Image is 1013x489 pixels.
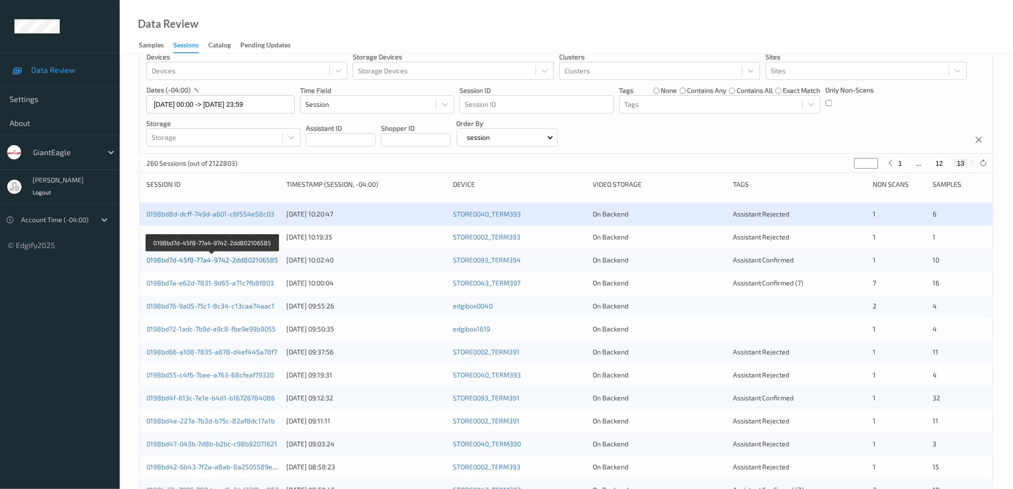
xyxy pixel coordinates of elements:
[146,119,301,128] p: Storage
[286,278,446,288] div: [DATE] 10:00:04
[873,348,876,356] span: 1
[954,159,968,168] button: 13
[733,394,794,402] span: Assistant Confirmed
[593,255,726,265] div: On Backend
[733,440,790,448] span: Assistant Rejected
[139,40,164,52] div: Samples
[766,52,967,62] p: Sites
[593,301,726,311] div: On Backend
[286,439,446,449] div: [DATE] 09:03:24
[733,256,794,264] span: Assistant Confirmed
[146,440,277,448] a: 0198bd47-043b-7d8b-b2bc-c98b92071621
[661,86,677,95] label: none
[873,279,876,287] span: 7
[933,325,937,333] span: 4
[619,86,634,95] p: Tags
[353,52,554,62] p: Storage Devices
[306,124,376,133] p: Assistant ID
[453,279,520,287] a: STORE0043_TERM397
[593,232,726,242] div: On Backend
[733,348,790,356] span: Assistant Rejected
[300,86,454,95] p: Time Field
[240,40,291,52] div: Pending Updates
[286,232,446,242] div: [DATE] 10:19:35
[593,439,726,449] div: On Backend
[146,325,276,333] a: 0198bd72-1adc-7b9d-a9c8-fbe9e99b9055
[873,325,876,333] span: 1
[146,394,275,402] a: 0198bd4f-613c-7e1e-b4d1-b16726784086
[933,463,940,471] span: 15
[733,371,790,379] span: Assistant Rejected
[139,39,173,52] a: Samples
[873,233,876,241] span: 1
[733,417,790,425] span: Assistant Rejected
[933,348,939,356] span: 11
[873,180,926,189] div: Non Scans
[453,180,586,189] div: Device
[933,279,940,287] span: 16
[173,39,208,53] a: Sessions
[286,370,446,380] div: [DATE] 09:19:31
[146,279,274,287] a: 0198bd7a-e62d-7831-9d65-a71c7fb8f803
[933,180,986,189] div: Samples
[733,233,790,241] span: Assistant Rejected
[146,256,278,264] a: 0198bd7d-45f8-77a4-9742-2dd802106585
[933,233,936,241] span: 1
[933,371,937,379] span: 4
[286,324,446,334] div: [DATE] 09:50:35
[593,324,726,334] div: On Backend
[453,440,521,448] a: STORE0040_TERM390
[146,159,237,168] p: 260 Sessions (out of 2122803)
[240,39,300,52] a: Pending Updates
[873,210,876,218] span: 1
[173,40,199,53] div: Sessions
[286,301,446,311] div: [DATE] 09:55:26
[464,133,494,142] p: session
[873,463,876,471] span: 1
[453,256,521,264] a: STORE0093_TERM394
[453,302,493,310] a: edgibox0040
[933,440,937,448] span: 3
[873,417,876,425] span: 1
[896,159,905,168] button: 1
[146,417,275,425] a: 0198bd4e-227a-7b3d-b75c-82af8dc17a1b
[146,233,279,241] a: 0198bd8c-d4d4-7970-bfa4-89bbba60d837
[873,371,876,379] span: 1
[453,463,520,471] a: STORE0002_TERM393
[593,180,726,189] div: Video Storage
[873,394,876,402] span: 1
[733,210,790,218] span: Assistant Rejected
[286,462,446,472] div: [DATE] 08:58:23
[559,52,760,62] p: Clusters
[933,394,941,402] span: 32
[733,180,866,189] div: Tags
[286,180,446,189] div: Timestamp (Session, -04:00)
[457,119,558,128] p: Order By
[146,52,348,62] p: Devices
[913,159,925,168] button: ...
[286,393,446,403] div: [DATE] 09:12:32
[737,86,773,95] label: contains all
[593,209,726,219] div: On Backend
[146,463,281,471] a: 0198bd42-6b43-7f2a-a8ab-8a2505589e8b
[593,462,726,472] div: On Backend
[733,463,790,471] span: Assistant Rejected
[146,180,280,189] div: Session ID
[286,416,446,426] div: [DATE] 09:11:11
[146,210,274,218] a: 0198bd8d-dcff-749d-a601-c6f554e58c03
[146,371,274,379] a: 0198bd55-c4f6-7bee-a763-68cfeaf79320
[286,347,446,357] div: [DATE] 09:37:56
[453,348,519,356] a: STORE0002_TERM391
[687,86,727,95] label: contains any
[593,393,726,403] div: On Backend
[873,256,876,264] span: 1
[593,278,726,288] div: On Backend
[208,40,231,52] div: Catalog
[593,416,726,426] div: On Backend
[933,159,946,168] button: 12
[933,256,940,264] span: 10
[208,39,240,52] a: Catalog
[453,233,520,241] a: STORE0002_TERM393
[873,302,877,310] span: 2
[286,255,446,265] div: [DATE] 10:02:40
